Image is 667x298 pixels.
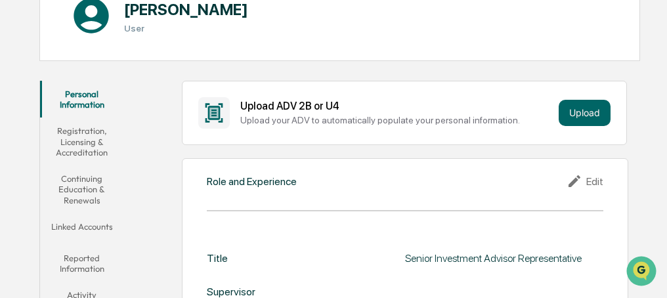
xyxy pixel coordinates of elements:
[207,175,297,188] div: Role and Experience
[90,185,168,209] a: 🗄️Attestations
[405,252,603,265] div: Senior Investment Advisor Representative
[45,125,215,138] div: Start new chat
[26,190,85,203] span: Preclearance
[8,185,90,209] a: 🖐️Preclearance
[625,255,660,290] iframe: Open customer support
[131,201,159,211] span: Pylon
[108,190,163,203] span: Attestations
[13,192,24,202] div: 🖐️
[567,173,603,189] div: Edit
[240,100,553,112] div: Upload ADV 2B or U4
[13,53,239,74] p: How can we help?
[124,23,248,33] h3: User
[40,81,123,118] button: Personal Information
[13,13,39,39] img: Greenboard
[40,213,123,245] button: Linked Accounts
[45,138,166,149] div: We're available if you need us!
[559,100,611,126] button: Upload
[223,129,239,145] button: Start new chat
[95,192,106,202] div: 🗄️
[40,245,123,282] button: Reported Information
[240,115,553,125] div: Upload your ADV to automatically populate your personal information.
[207,286,255,298] div: Supervisor
[93,200,159,211] a: Powered byPylon
[40,117,123,165] button: Registration, Licensing & Accreditation
[207,252,228,265] div: Title
[13,125,37,149] img: 1746055101610-c473b297-6a78-478c-a979-82029cc54cd1
[40,165,123,213] button: Continuing Education & Renewals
